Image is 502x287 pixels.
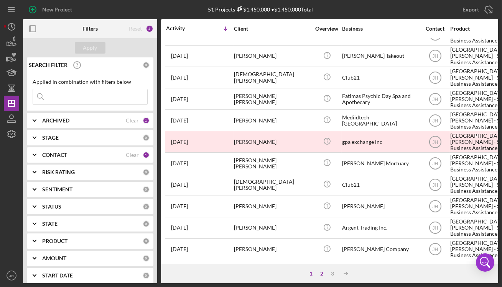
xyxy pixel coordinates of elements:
[75,42,105,54] button: Apply
[432,204,438,209] text: JH
[476,253,494,272] div: Open Intercom Messenger
[234,89,311,109] div: [PERSON_NAME] [PERSON_NAME]
[83,42,97,54] div: Apply
[171,96,188,102] time: 2025-07-02 01:10
[143,203,150,210] div: 0
[9,274,14,278] text: JH
[234,110,311,130] div: [PERSON_NAME]
[42,152,67,158] b: CONTACT
[171,139,188,145] time: 2025-06-27 04:37
[126,117,139,124] div: Clear
[23,2,80,17] button: New Project
[143,186,150,193] div: 0
[171,117,188,124] time: 2025-06-27 20:22
[42,169,75,175] b: RISK RATING
[42,221,58,227] b: STATE
[234,196,311,217] div: [PERSON_NAME]
[234,26,311,32] div: Client
[42,117,69,124] b: ARCHIVED
[432,75,438,80] text: JH
[342,239,419,259] div: [PERSON_NAME] Company
[342,67,419,88] div: Club21
[432,96,438,102] text: JH
[342,26,419,32] div: Business
[126,152,139,158] div: Clear
[33,79,148,85] div: Applied in combination with filters below
[342,196,419,217] div: [PERSON_NAME]
[234,132,311,152] div: [PERSON_NAME]
[432,183,438,188] text: JH
[42,272,73,279] b: START DATE
[342,174,419,195] div: Club21
[42,2,72,17] div: New Project
[432,225,438,231] text: JH
[171,225,188,231] time: 2025-06-20 00:13
[82,26,98,32] b: Filters
[4,268,19,283] button: JH
[317,271,328,277] div: 2
[342,218,419,238] div: Argent Trading Inc.
[143,117,150,124] div: 1
[171,182,188,188] time: 2025-06-21 18:59
[146,25,153,33] div: 2
[234,153,311,173] div: [PERSON_NAME] [PERSON_NAME]
[234,239,311,259] div: [PERSON_NAME]
[342,110,419,130] div: Mediidtech [GEOGRAPHIC_DATA]
[342,153,419,173] div: [PERSON_NAME] Mortuary
[42,204,61,210] b: STATUS
[328,271,338,277] div: 3
[171,160,188,166] time: 2025-06-27 04:00
[432,54,438,59] text: JH
[455,2,498,17] button: Export
[143,134,150,141] div: 0
[432,118,438,123] text: JH
[208,6,313,13] div: 51 Projects • $1,450,000 Total
[143,169,150,176] div: 0
[143,62,150,68] div: 0
[166,25,200,31] div: Activity
[143,272,150,279] div: 0
[171,246,188,252] time: 2025-06-17 22:37
[234,46,311,66] div: [PERSON_NAME]
[42,255,66,261] b: AMOUNT
[234,218,311,238] div: [PERSON_NAME]
[234,174,311,195] div: [DEMOGRAPHIC_DATA][PERSON_NAME]
[42,238,67,244] b: PRODUCT
[432,247,438,252] text: JH
[143,238,150,245] div: 0
[342,46,419,66] div: [PERSON_NAME] Takeout
[171,53,188,59] time: 2025-07-08 18:11
[171,75,188,81] time: 2025-07-07 03:24
[143,152,150,158] div: 1
[234,67,311,88] div: [DEMOGRAPHIC_DATA][PERSON_NAME]
[129,26,142,32] div: Reset
[143,220,150,227] div: 0
[342,132,419,152] div: gpa exchange inc
[235,6,270,13] div: $1,450,000
[143,255,150,262] div: 0
[313,26,341,32] div: Overview
[432,161,438,166] text: JH
[432,139,438,145] text: JH
[42,135,59,141] b: STAGE
[42,186,72,192] b: SENTIMENT
[462,2,479,17] div: Export
[421,26,449,32] div: Contact
[29,62,67,68] b: SEARCH FILTER
[342,89,419,109] div: Fatimas Psychic Day Spa and Apothecary
[306,271,317,277] div: 1
[171,203,188,209] time: 2025-06-21 17:19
